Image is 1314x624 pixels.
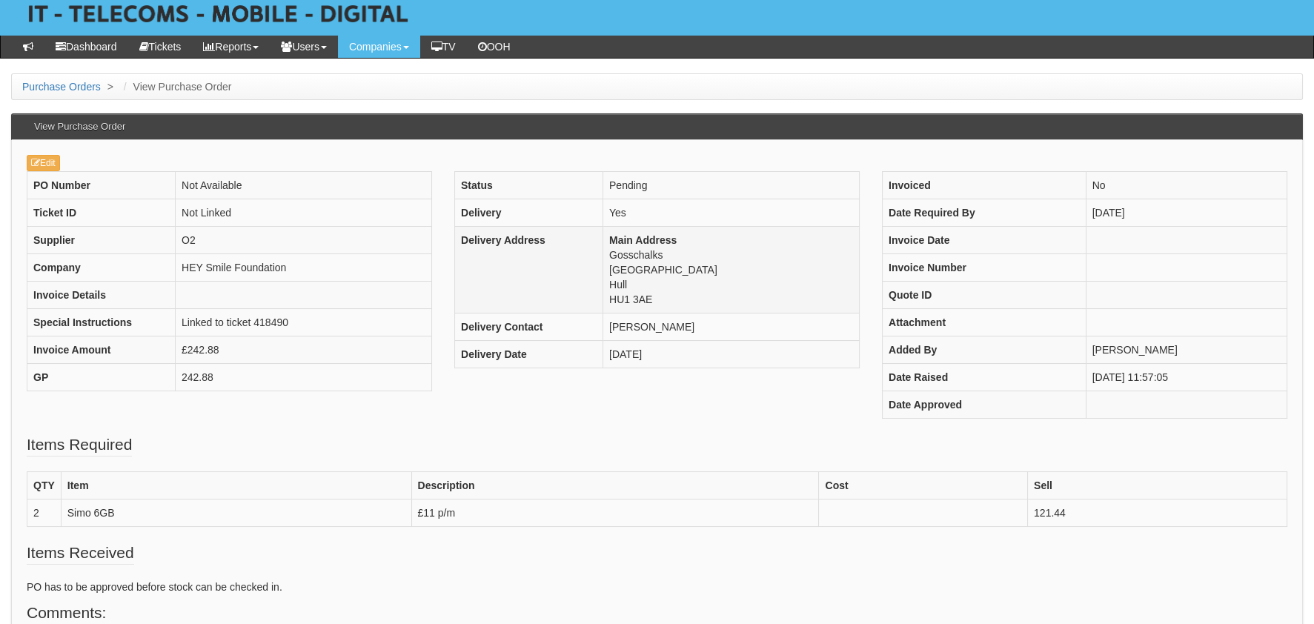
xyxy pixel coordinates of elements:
td: £11 p/m [411,499,819,527]
th: Date Raised [882,364,1086,391]
th: PO Number [27,172,176,199]
td: 242.88 [176,364,432,391]
td: Not Available [176,172,432,199]
a: Companies [338,36,420,58]
th: Quote ID [882,282,1086,309]
td: £242.88 [176,336,432,364]
p: PO has to be approved before stock can be checked in. [27,580,1287,594]
th: Invoiced [882,172,1086,199]
th: Cost [819,472,1028,499]
a: Tickets [128,36,193,58]
th: Delivery Address [454,227,603,313]
td: [PERSON_NAME] [1086,336,1287,364]
th: GP [27,364,176,391]
td: Gosschalks [GEOGRAPHIC_DATA] Hull HU1 3AE [603,227,859,313]
th: Delivery [454,199,603,227]
td: No [1086,172,1287,199]
th: Company [27,254,176,282]
td: [DATE] [603,341,859,368]
th: Supplier [27,227,176,254]
td: Simo 6GB [61,499,411,527]
li: View Purchase Order [120,79,232,94]
td: 121.44 [1028,499,1287,527]
a: OOH [467,36,522,58]
th: Invoice Amount [27,336,176,364]
a: Dashboard [44,36,128,58]
td: [PERSON_NAME] [603,313,859,341]
td: Yes [603,199,859,227]
th: Invoice Number [882,254,1086,282]
h3: View Purchase Order [27,114,133,139]
th: Item [61,472,411,499]
th: Delivery Date [454,341,603,368]
th: Invoice Date [882,227,1086,254]
th: Description [411,472,819,499]
a: Reports [192,36,270,58]
span: > [104,81,117,93]
a: Users [270,36,338,58]
td: [DATE] [1086,199,1287,227]
td: Pending [603,172,859,199]
th: Attachment [882,309,1086,336]
legend: Items Required [27,434,132,457]
b: Main Address [609,234,677,246]
th: Ticket ID [27,199,176,227]
th: Date Required By [882,199,1086,227]
td: [DATE] 11:57:05 [1086,364,1287,391]
th: QTY [27,472,62,499]
a: Edit [27,155,60,171]
a: Purchase Orders [22,81,101,93]
th: Added By [882,336,1086,364]
th: Delivery Contact [454,313,603,341]
td: Not Linked [176,199,432,227]
td: Linked to ticket 418490 [176,309,432,336]
th: Special Instructions [27,309,176,336]
th: Sell [1028,472,1287,499]
th: Date Approved [882,391,1086,419]
th: Status [454,172,603,199]
legend: Items Received [27,542,134,565]
td: HEY Smile Foundation [176,254,432,282]
td: 2 [27,499,62,527]
th: Invoice Details [27,282,176,309]
a: TV [420,36,467,58]
td: O2 [176,227,432,254]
